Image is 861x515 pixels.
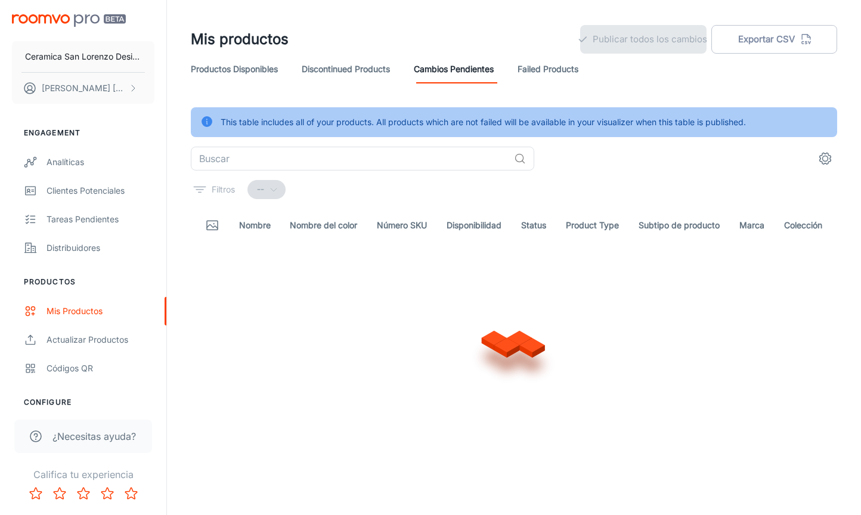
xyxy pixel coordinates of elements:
[230,209,281,242] th: Nombre
[512,209,556,242] th: Status
[711,25,838,54] button: Exportar CSV
[414,55,494,83] a: Cambios pendientes
[52,429,136,443] span: ¿Necesitas ayuda?
[47,305,154,318] div: Mis productos
[191,55,278,83] a: Productos disponibles
[629,209,730,242] th: Subtipo de producto
[221,111,746,134] div: This table includes all of your products. All products which are not failed will be available in ...
[95,482,119,505] button: Rate 4 star
[42,82,126,95] p: [PERSON_NAME] [PERSON_NAME]
[12,73,154,104] button: [PERSON_NAME] [PERSON_NAME]
[775,209,837,242] th: Colección
[47,213,154,226] div: Tareas pendientes
[119,482,143,505] button: Rate 5 star
[191,29,289,50] h1: Mis productos
[47,333,154,346] div: Actualizar productos
[437,209,512,242] th: Disponibilidad
[12,14,126,27] img: Roomvo PRO Beta
[47,184,154,197] div: Clientes potenciales
[72,482,95,505] button: Rate 3 star
[205,218,219,232] svg: Thumbnail
[280,209,367,242] th: Nombre del color
[48,482,72,505] button: Rate 2 star
[10,467,157,482] p: Califica tu experiencia
[47,241,154,255] div: Distribuidores
[25,50,141,63] p: Ceramica San Lorenzo Design
[47,362,154,375] div: Códigos QR
[191,147,509,170] input: Buscar
[302,55,390,83] a: Discontinued Products
[556,209,629,242] th: Product Type
[367,209,437,242] th: Número SKU
[24,482,48,505] button: Rate 1 star
[813,147,837,170] button: settings
[730,209,775,242] th: Marca
[12,41,154,72] button: Ceramica San Lorenzo Design
[47,156,154,169] div: Analíticas
[518,55,578,83] a: Failed Products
